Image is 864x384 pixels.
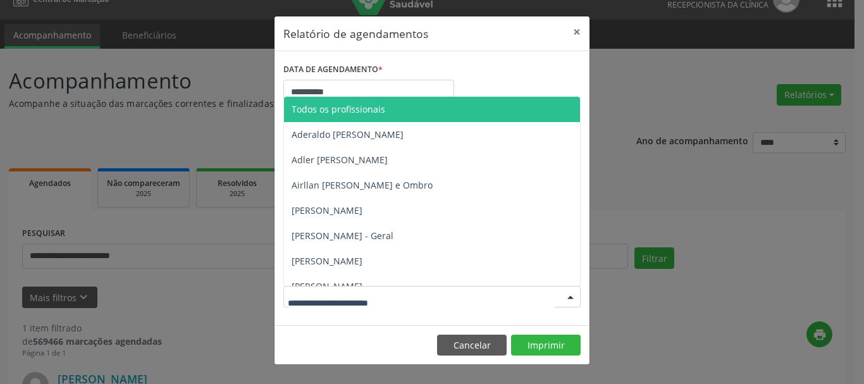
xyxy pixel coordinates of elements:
[292,204,362,216] span: [PERSON_NAME]
[292,280,362,292] span: [PERSON_NAME]
[437,335,507,356] button: Cancelar
[292,255,362,267] span: [PERSON_NAME]
[292,103,385,115] span: Todos os profissionais
[511,335,581,356] button: Imprimir
[292,230,393,242] span: [PERSON_NAME] - Geral
[292,179,433,191] span: Airllan [PERSON_NAME] e Ombro
[283,60,383,80] label: DATA DE AGENDAMENTO
[564,16,589,47] button: Close
[292,128,404,140] span: Aderaldo [PERSON_NAME]
[292,154,388,166] span: Adler [PERSON_NAME]
[283,25,428,42] h5: Relatório de agendamentos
